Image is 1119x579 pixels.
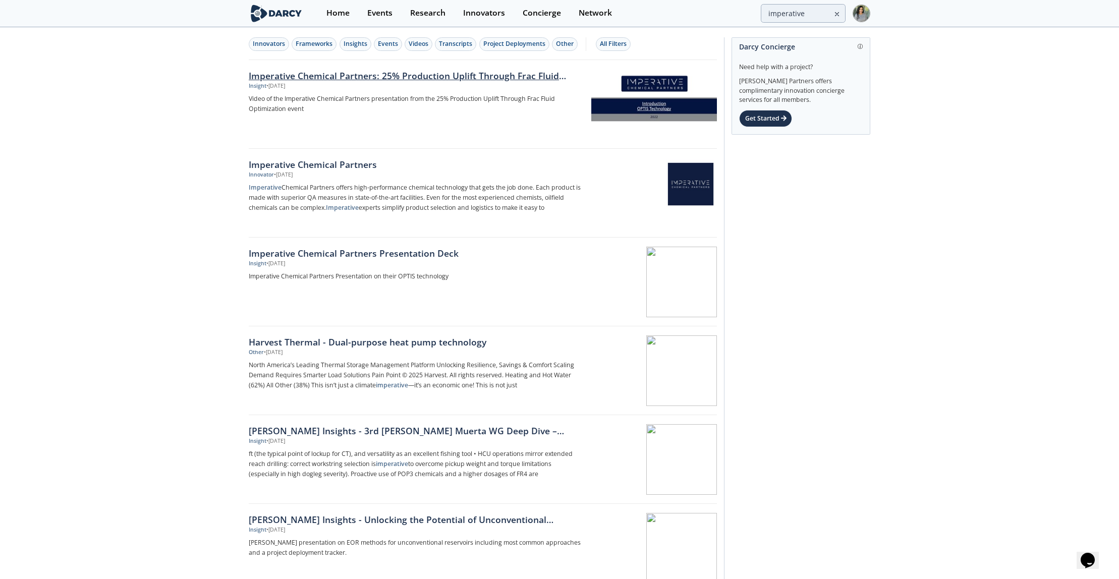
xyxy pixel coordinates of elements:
p: [PERSON_NAME] presentation on EOR methods for unconventional reservoirs including most common app... [249,538,583,558]
div: Innovators [463,9,505,17]
div: Innovators [253,39,285,48]
p: Video of the Imperative Chemical Partners presentation from the 25% Production Uplift Through Fra... [249,94,583,114]
div: All Filters [600,39,627,48]
div: Insights [344,39,367,48]
strong: Imperative [249,183,282,192]
input: Advanced Search [761,4,846,23]
div: Events [367,9,393,17]
img: Imperative Chemical Partners [666,159,715,209]
div: Insight [249,526,266,534]
div: • [DATE] [266,260,285,268]
button: Transcripts [435,37,476,51]
div: Imperative Chemical Partners Presentation Deck [249,247,583,260]
strong: imperative [376,381,408,389]
div: Imperative Chemical Partners [249,158,583,171]
div: • [DATE] [264,349,283,357]
div: • [DATE] [266,82,285,90]
a: Harvest Thermal - Dual-purpose heat pump technology Other •[DATE] North America’s Leading Thermal... [249,326,717,415]
div: Need help with a project? [739,55,863,72]
div: Insight [249,437,266,445]
strong: Imperative [326,203,359,212]
button: All Filters [596,37,631,51]
button: Videos [405,37,432,51]
p: Imperative Chemical Partners Presentation on their OPTIS technology [249,271,583,281]
p: Chemical Partners offers high-performance chemical technology that gets the job done. Each produc... [249,183,583,213]
button: Other [552,37,578,51]
div: Imperative Chemical Partners: 25% Production Uplift Through Frac Fluid Optimization [249,69,583,82]
button: Events [374,37,402,51]
div: [PERSON_NAME] Insights - 3rd [PERSON_NAME] Muerta WG Deep Dive – OpenField FAST PLT for Lateral P... [249,424,583,437]
div: Insight [249,260,266,268]
button: Innovators [249,37,289,51]
div: Project Deployments [483,39,545,48]
div: [PERSON_NAME] Partners offers complimentary innovation concierge services for all members. [739,72,863,105]
img: information.svg [858,44,863,49]
div: Concierge [523,9,561,17]
div: • [DATE] [266,437,285,445]
div: Videos [409,39,428,48]
div: • [DATE] [266,526,285,534]
img: logo-wide.svg [249,5,304,22]
img: Profile [853,5,870,22]
div: Other [556,39,574,48]
a: Imperative Chemical Partners: 25% Production Uplift Through Frac Fluid Optimization Insight •[DAT... [249,60,717,149]
div: Get Started [739,110,792,127]
p: North America’s Leading Thermal Storage Management Platform Unlocking Resilience, Savings & Comfo... [249,360,583,390]
div: Home [326,9,350,17]
div: Innovator [249,171,274,179]
p: ft (the typical point of lockup for CT), and versatility as an excellent fishing tool • HCU opera... [249,449,583,479]
div: [PERSON_NAME] Insights - Unlocking the Potential of Unconventional Reservoirs through [MEDICAL_DA... [249,513,583,526]
div: Network [579,9,612,17]
iframe: chat widget [1077,539,1109,569]
div: Events [378,39,398,48]
a: [PERSON_NAME] Insights - 3rd [PERSON_NAME] Muerta WG Deep Dive – OpenField FAST PLT for Lateral P... [249,415,717,504]
button: Frameworks [292,37,337,51]
div: • [DATE] [274,171,293,179]
div: Transcripts [439,39,472,48]
strong: imperative [376,459,408,468]
a: Imperative Chemical Partners Presentation Deck Insight •[DATE] Imperative Chemical Partners Prese... [249,238,717,326]
button: Project Deployments [479,37,549,51]
div: Other [249,349,264,357]
div: Darcy Concierge [739,38,863,55]
div: Frameworks [296,39,332,48]
div: Insight [249,82,266,90]
a: Imperative Chemical Partners Innovator •[DATE] ImperativeChemical Partners offers high-performanc... [249,149,717,238]
div: Research [410,9,445,17]
button: Insights [340,37,371,51]
div: Harvest Thermal - Dual-purpose heat pump technology [249,335,583,349]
